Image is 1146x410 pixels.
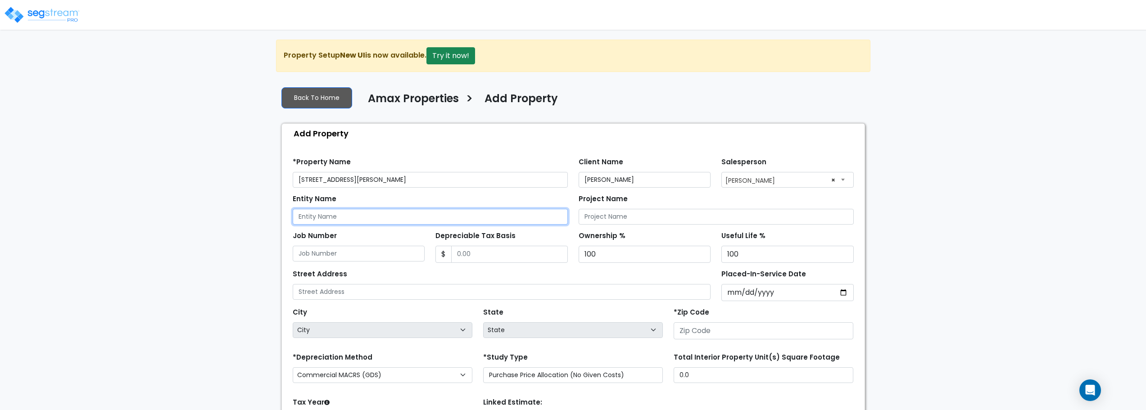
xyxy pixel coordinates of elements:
[293,307,307,318] label: City
[435,231,516,241] label: Depreciable Tax Basis
[451,246,568,263] input: 0.00
[831,174,835,186] span: ×
[293,172,568,188] input: Property Name
[293,194,336,204] label: Entity Name
[435,246,452,263] span: $
[293,246,425,261] input: Job Number
[579,172,711,188] input: Client Name
[293,157,351,167] label: *Property Name
[276,40,870,72] div: Property Setup is now available.
[674,367,853,383] input: total square foot
[722,172,853,187] span: Adam Pipenhagen
[478,92,558,111] a: Add Property
[579,194,628,204] label: Project Name
[368,92,459,108] h4: Amax Properties
[579,231,625,241] label: Ownership %
[281,87,352,108] a: Back To Home
[426,47,475,64] button: Try it now!
[1079,379,1101,401] div: Open Intercom Messenger
[483,352,528,363] label: *Study Type
[293,209,568,225] input: Entity Name
[721,157,766,167] label: Salesperson
[674,352,840,363] label: Total Interior Property Unit(s) Square Footage
[721,172,854,188] span: Adam Pipenhagen
[721,269,806,279] label: Placed-In-Service Date
[483,397,542,408] label: Linked Estimate:
[674,322,853,339] input: Zip Code
[485,92,558,108] h4: Add Property
[721,246,854,263] input: Useful Life %
[293,269,347,279] label: Street Address
[466,91,473,109] h3: >
[361,92,459,111] a: Amax Properties
[4,6,80,24] img: logo_pro_r.png
[579,246,711,263] input: Ownership %
[483,307,503,318] label: State
[721,231,766,241] label: Useful Life %
[293,284,711,300] input: Street Address
[579,209,854,225] input: Project Name
[293,397,330,408] label: Tax Year
[674,307,709,318] label: *Zip Code
[293,231,337,241] label: Job Number
[579,157,623,167] label: Client Name
[340,50,365,60] strong: New UI
[293,352,372,363] label: *Depreciation Method
[286,124,865,143] div: Add Property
